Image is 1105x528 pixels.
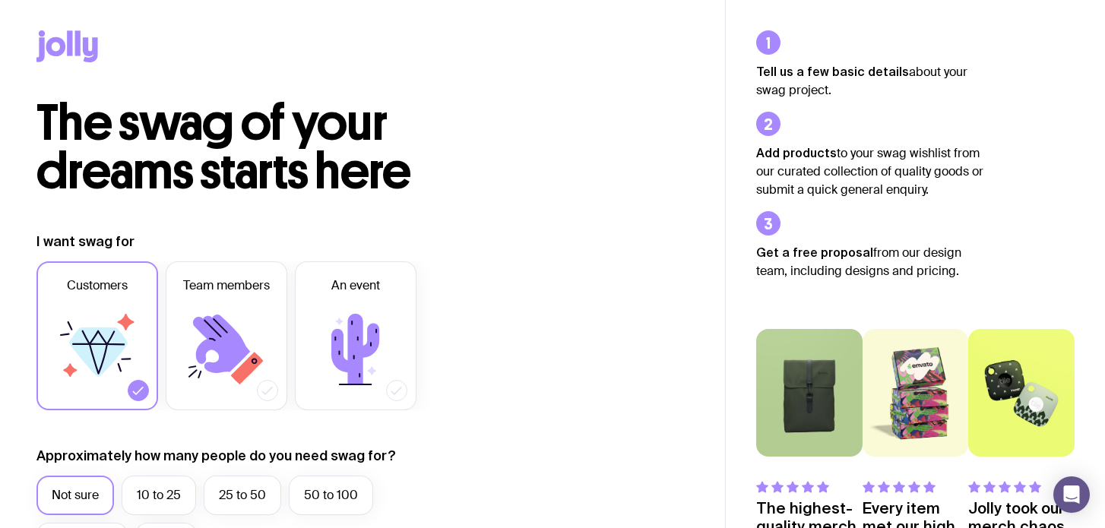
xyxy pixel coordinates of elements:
[122,476,196,515] label: 10 to 25
[756,245,873,259] strong: Get a free proposal
[756,146,837,160] strong: Add products
[36,232,135,251] label: I want swag for
[36,93,411,201] span: The swag of your dreams starts here
[67,277,128,295] span: Customers
[331,277,380,295] span: An event
[756,62,984,100] p: about your swag project.
[756,65,909,78] strong: Tell us a few basic details
[756,243,984,280] p: from our design team, including designs and pricing.
[204,476,281,515] label: 25 to 50
[289,476,373,515] label: 50 to 100
[36,447,396,465] label: Approximately how many people do you need swag for?
[183,277,270,295] span: Team members
[756,144,984,199] p: to your swag wishlist from our curated collection of quality goods or submit a quick general enqu...
[1053,476,1090,513] div: Open Intercom Messenger
[36,476,114,515] label: Not sure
